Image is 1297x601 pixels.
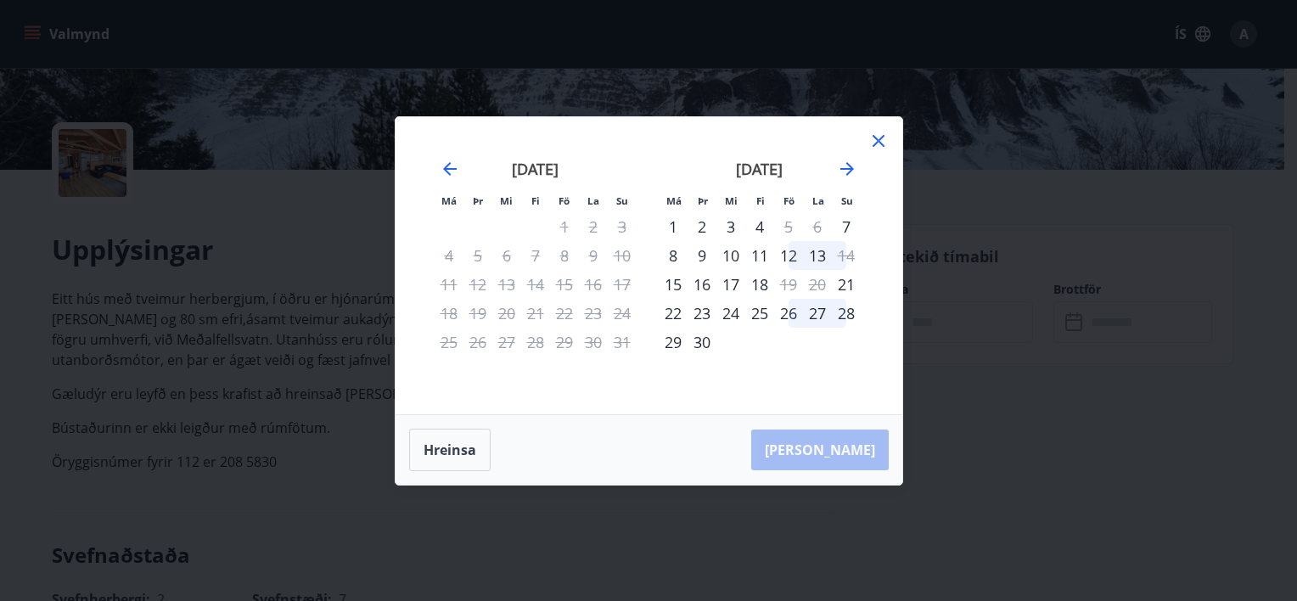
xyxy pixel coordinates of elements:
div: 2 [688,212,716,241]
td: Choose fimmtudagur, 25. september 2025 as your check-in date. It’s available. [745,299,774,328]
small: La [587,194,599,207]
div: 22 [659,299,688,328]
td: Not available. sunnudagur, 24. ágúst 2025 [608,299,637,328]
small: Þr [473,194,483,207]
td: Choose laugardagur, 27. september 2025 as your check-in date. It’s available. [803,299,832,328]
div: Aðeins útritun í boði [774,270,803,299]
div: 13 [803,241,832,270]
div: 27 [803,299,832,328]
td: Choose sunnudagur, 21. september 2025 as your check-in date. It’s available. [832,270,861,299]
td: Not available. sunnudagur, 3. ágúst 2025 [608,212,637,241]
div: 23 [688,299,716,328]
td: Choose fimmtudagur, 4. september 2025 as your check-in date. It’s available. [745,212,774,241]
div: 30 [688,328,716,357]
td: Choose sunnudagur, 28. september 2025 as your check-in date. It’s available. [832,299,861,328]
td: Not available. laugardagur, 16. ágúst 2025 [579,270,608,299]
div: 28 [832,299,861,328]
div: Aðeins innritun í boði [832,212,861,241]
small: Su [616,194,628,207]
td: Choose þriðjudagur, 9. september 2025 as your check-in date. It’s available. [688,241,716,270]
td: Not available. mánudagur, 25. ágúst 2025 [435,328,463,357]
small: Su [841,194,853,207]
td: Not available. sunnudagur, 10. ágúst 2025 [608,241,637,270]
td: Not available. laugardagur, 9. ágúst 2025 [579,241,608,270]
div: 8 [659,241,688,270]
small: Mi [725,194,738,207]
td: Not available. miðvikudagur, 13. ágúst 2025 [492,270,521,299]
td: Not available. laugardagur, 23. ágúst 2025 [579,299,608,328]
td: Choose miðvikudagur, 10. september 2025 as your check-in date. It’s available. [716,241,745,270]
td: Choose miðvikudagur, 17. september 2025 as your check-in date. It’s available. [716,270,745,299]
td: Choose föstudagur, 12. september 2025 as your check-in date. It’s available. [774,241,803,270]
small: La [812,194,824,207]
td: Not available. þriðjudagur, 26. ágúst 2025 [463,328,492,357]
div: 25 [745,299,774,328]
div: Aðeins innritun í boði [659,212,688,241]
td: Not available. föstudagur, 22. ágúst 2025 [550,299,579,328]
td: Not available. mánudagur, 11. ágúst 2025 [435,270,463,299]
div: 4 [745,212,774,241]
div: Aðeins innritun í boði [659,270,688,299]
td: Choose mánudagur, 29. september 2025 as your check-in date. It’s available. [659,328,688,357]
td: Not available. föstudagur, 19. september 2025 [774,270,803,299]
td: Not available. miðvikudagur, 6. ágúst 2025 [492,241,521,270]
td: Choose mánudagur, 1. september 2025 as your check-in date. It’s available. [659,212,688,241]
td: Not available. sunnudagur, 14. september 2025 [832,241,861,270]
div: Aðeins innritun í boði [832,270,861,299]
small: Þr [698,194,708,207]
td: Not available. laugardagur, 20. september 2025 [803,270,832,299]
small: Fö [783,194,794,207]
td: Not available. föstudagur, 15. ágúst 2025 [550,270,579,299]
td: Choose þriðjudagur, 2. september 2025 as your check-in date. It’s available. [688,212,716,241]
td: Not available. föstudagur, 29. ágúst 2025 [550,328,579,357]
div: 11 [745,241,774,270]
td: Not available. laugardagur, 2. ágúst 2025 [579,212,608,241]
div: 12 [774,241,803,270]
div: 29 [659,328,688,357]
div: Aðeins útritun í boði [832,241,861,270]
small: Fö [559,194,570,207]
small: Mi [500,194,513,207]
strong: [DATE] [736,159,783,179]
div: Move forward to switch to the next month. [837,159,857,179]
td: Not available. miðvikudagur, 27. ágúst 2025 [492,328,521,357]
td: Not available. þriðjudagur, 5. ágúst 2025 [463,241,492,270]
td: Not available. laugardagur, 6. september 2025 [803,212,832,241]
div: 17 [716,270,745,299]
td: Choose föstudagur, 26. september 2025 as your check-in date. It’s available. [774,299,803,328]
td: Choose miðvikudagur, 3. september 2025 as your check-in date. It’s available. [716,212,745,241]
div: 16 [688,270,716,299]
td: Not available. sunnudagur, 17. ágúst 2025 [608,270,637,299]
td: Not available. föstudagur, 8. ágúst 2025 [550,241,579,270]
td: Not available. miðvikudagur, 20. ágúst 2025 [492,299,521,328]
td: Not available. sunnudagur, 31. ágúst 2025 [608,328,637,357]
div: 10 [716,241,745,270]
small: Má [441,194,457,207]
td: Not available. fimmtudagur, 14. ágúst 2025 [521,270,550,299]
td: Not available. föstudagur, 1. ágúst 2025 [550,212,579,241]
div: 24 [716,299,745,328]
td: Not available. fimmtudagur, 7. ágúst 2025 [521,241,550,270]
td: Choose mánudagur, 22. september 2025 as your check-in date. It’s available. [659,299,688,328]
td: Not available. þriðjudagur, 19. ágúst 2025 [463,299,492,328]
div: 3 [716,212,745,241]
div: 9 [688,241,716,270]
td: Choose fimmtudagur, 11. september 2025 as your check-in date. It’s available. [745,241,774,270]
td: Choose laugardagur, 13. september 2025 as your check-in date. It’s available. [803,241,832,270]
div: Aðeins útritun í boði [774,212,803,241]
div: 18 [745,270,774,299]
td: Choose fimmtudagur, 18. september 2025 as your check-in date. It’s available. [745,270,774,299]
td: Choose mánudagur, 8. september 2025 as your check-in date. It’s available. [659,241,688,270]
td: Not available. fimmtudagur, 28. ágúst 2025 [521,328,550,357]
button: Hreinsa [409,429,491,471]
td: Not available. mánudagur, 18. ágúst 2025 [435,299,463,328]
small: Má [666,194,682,207]
td: Not available. þriðjudagur, 12. ágúst 2025 [463,270,492,299]
td: Choose miðvikudagur, 24. september 2025 as your check-in date. It’s available. [716,299,745,328]
td: Choose þriðjudagur, 30. september 2025 as your check-in date. It’s available. [688,328,716,357]
td: Choose þriðjudagur, 16. september 2025 as your check-in date. It’s available. [688,270,716,299]
td: Not available. föstudagur, 5. september 2025 [774,212,803,241]
div: 26 [774,299,803,328]
strong: [DATE] [512,159,559,179]
td: Choose sunnudagur, 7. september 2025 as your check-in date. It’s available. [832,212,861,241]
